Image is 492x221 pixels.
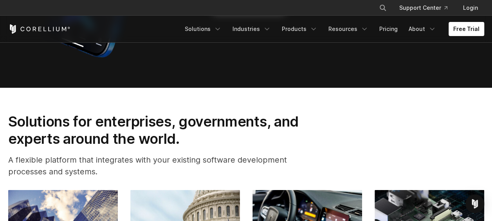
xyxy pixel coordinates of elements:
a: Solutions [180,22,226,36]
p: A flexible platform that integrates with your existing software development processes and systems. [8,154,320,178]
a: Login [457,1,484,15]
a: Support Center [393,1,454,15]
a: Industries [228,22,276,36]
a: Corellium Home [8,24,70,34]
a: Free Trial [449,22,484,36]
button: Search [376,1,390,15]
a: Resources [324,22,373,36]
div: Open Intercom Messenger [465,194,484,213]
a: About [404,22,441,36]
h2: Solutions for enterprises, governments, and experts around the world. [8,113,320,148]
div: Navigation Menu [180,22,484,36]
div: Navigation Menu [369,1,484,15]
a: Pricing [375,22,402,36]
a: Products [277,22,322,36]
